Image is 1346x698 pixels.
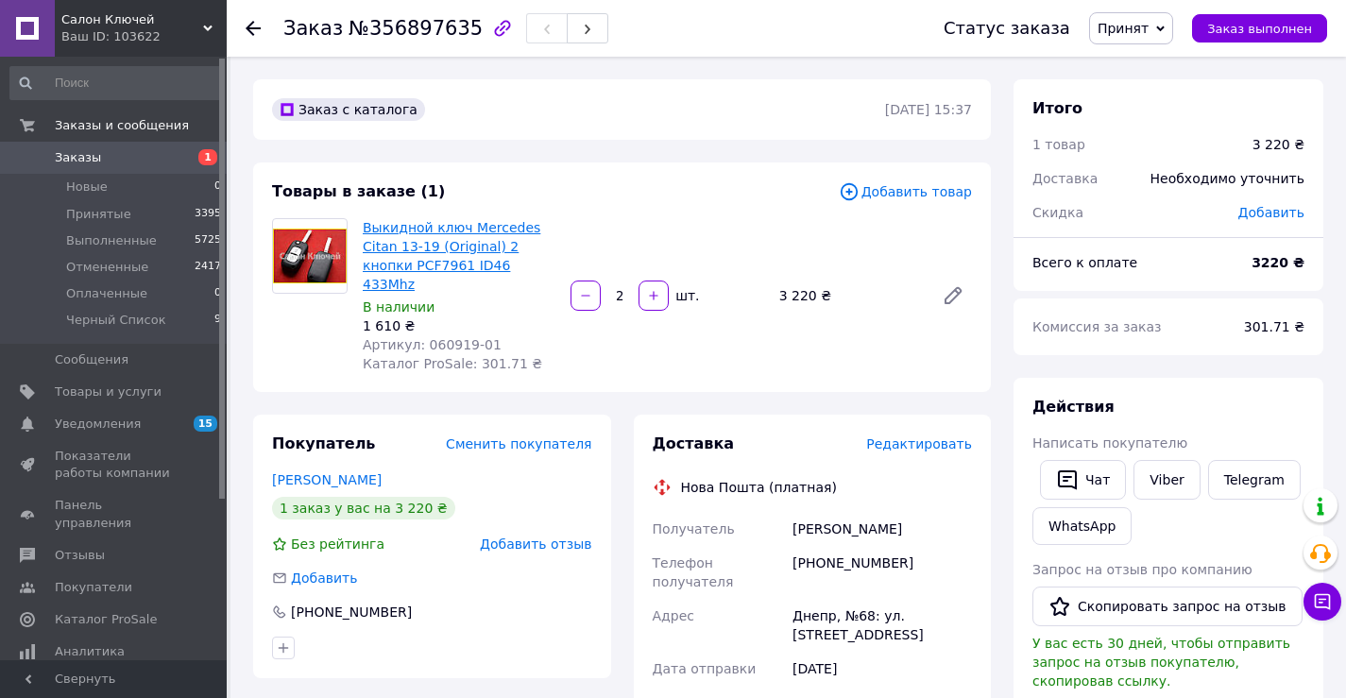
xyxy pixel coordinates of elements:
[1133,460,1200,500] a: Viber
[246,19,261,38] div: Вернуться назад
[349,17,483,40] span: №356897635
[671,286,701,305] div: шт.
[9,66,223,100] input: Поиск
[291,536,384,552] span: Без рейтинга
[676,478,842,497] div: Нова Пошта (платная)
[944,19,1070,38] div: Статус заказа
[61,28,227,45] div: Ваш ID: 103622
[1032,587,1303,626] button: Скопировать запрос на отзыв
[55,547,105,564] span: Отзывы
[55,579,132,596] span: Покупатели
[1032,507,1132,545] a: WhatsApp
[1098,21,1149,36] span: Принят
[289,603,414,621] div: [PHONE_NUMBER]
[1208,460,1301,500] a: Telegram
[446,436,591,451] span: Сменить покупателя
[839,181,972,202] span: Добавить товар
[1207,22,1312,36] span: Заказ выполнен
[789,599,976,652] div: Днепр, №68: ул. [STREET_ADDRESS]
[55,643,125,660] span: Аналитика
[291,570,357,586] span: Добавить
[283,17,343,40] span: Заказ
[66,179,108,196] span: Новые
[272,434,375,452] span: Покупатель
[363,337,502,352] span: Артикул: 060919-01
[55,611,157,628] span: Каталог ProSale
[789,512,976,546] div: [PERSON_NAME]
[363,299,434,315] span: В наличии
[198,149,217,165] span: 1
[1032,398,1115,416] span: Действия
[480,536,591,552] span: Добавить отзыв
[1032,99,1082,117] span: Итого
[363,220,540,292] a: Выкидной ключ Mercedes Citan 13-19 (Original) 2 кнопки PCF7961 ID46 433Mhz
[653,434,735,452] span: Доставка
[55,351,128,368] span: Сообщения
[1032,205,1083,220] span: Скидка
[1032,255,1137,270] span: Всего к оплате
[1192,14,1327,43] button: Заказ выполнен
[66,206,131,223] span: Принятые
[55,117,189,134] span: Заказы и сообщения
[866,436,972,451] span: Редактировать
[1244,319,1304,334] span: 301.71 ₴
[653,661,757,676] span: Дата отправки
[272,472,382,487] a: [PERSON_NAME]
[214,179,221,196] span: 0
[1252,255,1304,270] b: 3220 ₴
[363,316,555,335] div: 1 610 ₴
[1252,135,1304,154] div: 3 220 ₴
[789,652,976,686] div: [DATE]
[55,416,141,433] span: Уведомления
[55,383,162,400] span: Товары и услуги
[1032,636,1290,689] span: У вас есть 30 дней, чтобы отправить запрос на отзыв покупателю, скопировав ссылку.
[61,11,203,28] span: Салон Ключей
[214,312,221,329] span: 9
[273,229,347,284] img: Выкидной ключ Mercedes Citan 13-19 (Original) 2 кнопки PCF7961 ID46 433Mhz
[55,149,101,166] span: Заказы
[1238,205,1304,220] span: Добавить
[214,285,221,302] span: 0
[195,259,221,276] span: 2417
[934,277,972,315] a: Редактировать
[363,356,542,371] span: Каталог ProSale: 301.71 ₴
[66,259,148,276] span: Отмененные
[272,182,445,200] span: Товары в заказе (1)
[1032,562,1252,577] span: Запрос на отзыв про компанию
[789,546,976,599] div: [PHONE_NUMBER]
[1040,460,1126,500] button: Чат
[66,285,147,302] span: Оплаченные
[653,521,735,536] span: Получатель
[66,232,157,249] span: Выполненные
[1032,137,1085,152] span: 1 товар
[1032,319,1162,334] span: Комиссия за заказ
[55,497,175,531] span: Панель управления
[772,282,927,309] div: 3 220 ₴
[272,497,455,519] div: 1 заказ у вас на 3 220 ₴
[195,206,221,223] span: 3395
[653,555,734,589] span: Телефон получателя
[1303,583,1341,621] button: Чат с покупателем
[1139,158,1316,199] div: Необходимо уточнить
[55,448,175,482] span: Показатели работы компании
[1032,171,1098,186] span: Доставка
[272,98,425,121] div: Заказ с каталога
[1032,435,1187,451] span: Написать покупателю
[194,416,217,432] span: 15
[195,232,221,249] span: 5725
[66,312,166,329] span: Черный Список
[885,102,972,117] time: [DATE] 15:37
[653,608,694,623] span: Адрес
